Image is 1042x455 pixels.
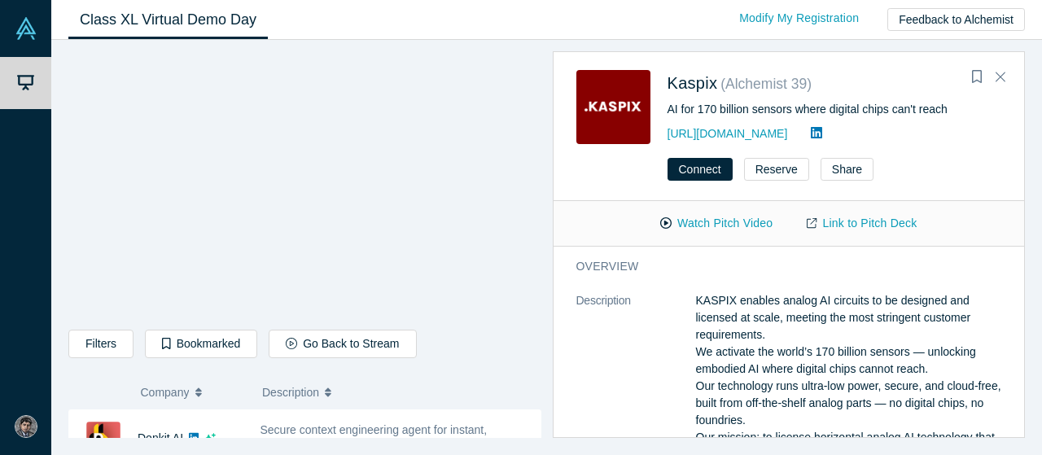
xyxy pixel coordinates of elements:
span: Company [141,375,190,409]
small: ( Alchemist 39 ) [720,76,812,92]
button: Watch Pitch Video [643,209,790,238]
button: Go Back to Stream [269,330,416,358]
button: Connect [668,158,733,181]
a: Class XL Virtual Demo Day [68,1,268,39]
a: Modify My Registration [722,4,876,33]
img: Alchemist Vault Logo [15,17,37,40]
a: Link to Pitch Deck [790,209,934,238]
button: Reserve [744,158,809,181]
button: Share [821,158,873,181]
a: [URL][DOMAIN_NAME] [668,127,788,140]
button: Close [988,64,1013,90]
a: Donkit AI [138,431,183,444]
svg: dsa ai sparkles [204,433,216,444]
button: Description [262,375,530,409]
button: Feedback to Alchemist [887,8,1025,31]
span: Description [262,375,319,409]
span: Secure context engineering agent for instant, accurate RAG [260,423,488,453]
iframe: KASPIX [69,53,541,317]
a: Kaspix [668,74,718,92]
img: Nitin Naik's Account [15,415,37,438]
img: Kaspix's Logo [576,70,650,144]
button: Company [141,375,246,409]
button: Filters [68,330,134,358]
div: AI for 170 billion sensors where digital chips can't reach [668,101,1002,118]
h3: overview [576,258,979,275]
button: Bookmark [965,66,988,89]
button: Bookmarked [145,330,257,358]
